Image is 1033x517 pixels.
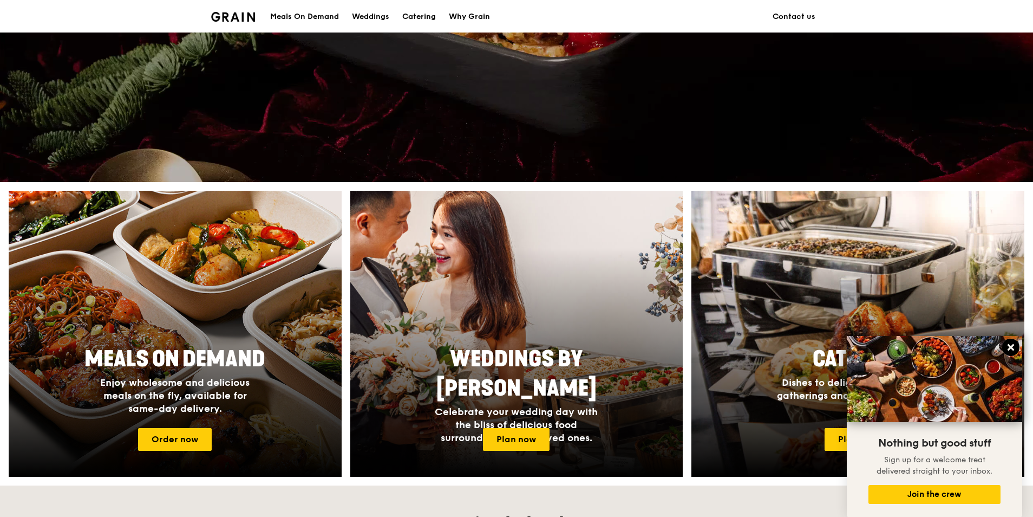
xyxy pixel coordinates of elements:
[435,406,598,444] span: Celebrate your wedding day with the bliss of delicious food surrounded by your loved ones.
[84,346,265,372] span: Meals On Demand
[211,12,255,22] img: Grain
[868,485,1001,504] button: Join the crew
[691,191,1024,477] img: catering-card.e1cfaf3e.jpg
[766,1,822,33] a: Contact us
[483,428,550,451] a: Plan now
[691,191,1024,477] a: CateringDishes to delight your guests, at gatherings and events of all sizes.Plan now
[100,377,250,415] span: Enjoy wholesome and delicious meals on the fly, available for same-day delivery.
[396,1,442,33] a: Catering
[352,1,389,33] div: Weddings
[138,428,212,451] a: Order now
[350,191,683,477] img: weddings-card.4f3003b8.jpg
[877,455,992,476] span: Sign up for a welcome treat delivered straight to your inbox.
[825,428,891,451] a: Plan now
[270,1,339,33] div: Meals On Demand
[345,1,396,33] a: Weddings
[350,191,683,477] a: Weddings by [PERSON_NAME]Celebrate your wedding day with the bliss of delicious food surrounded b...
[9,191,342,477] img: meals-on-demand-card.d2b6f6db.png
[402,1,436,33] div: Catering
[1002,339,1019,356] button: Close
[442,1,496,33] a: Why Grain
[813,346,903,372] span: Catering
[449,1,490,33] div: Why Grain
[9,191,342,477] a: Meals On DemandEnjoy wholesome and delicious meals on the fly, available for same-day delivery.Or...
[847,336,1022,422] img: DSC07876-Edit02-Large.jpeg
[878,437,991,450] span: Nothing but good stuff
[436,346,597,402] span: Weddings by [PERSON_NAME]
